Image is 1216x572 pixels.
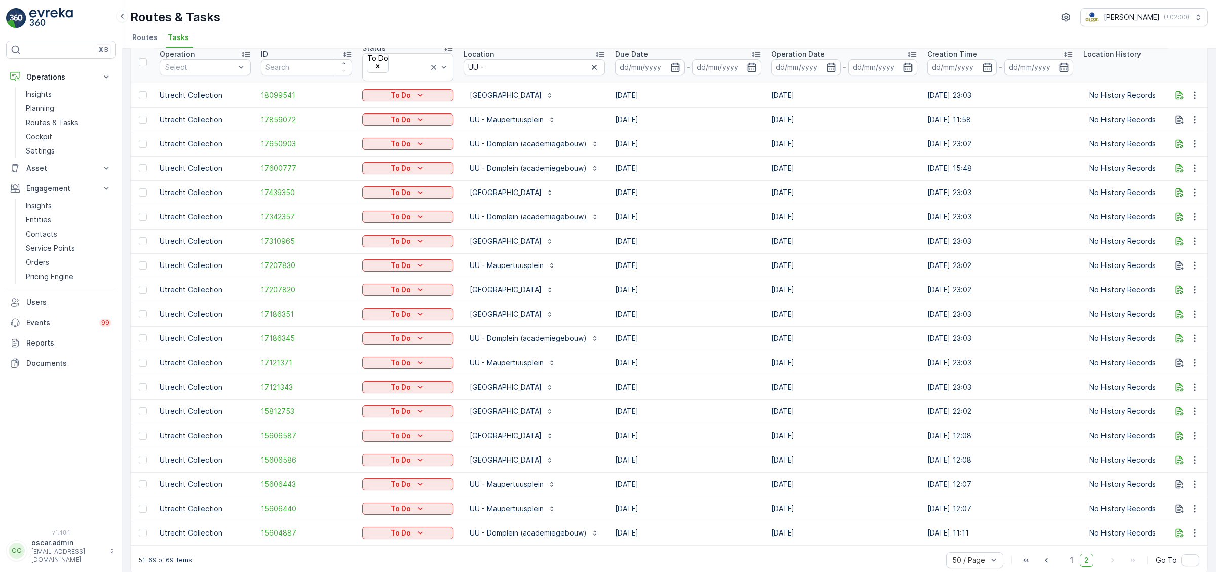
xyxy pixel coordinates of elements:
[22,87,116,101] a: Insights
[26,146,55,156] p: Settings
[391,285,411,295] p: To Do
[261,212,352,222] a: 17342357
[922,83,1078,107] td: [DATE] 23:03
[464,87,560,103] button: [GEOGRAPHIC_DATA]
[155,497,256,521] td: Utrecht Collection
[610,229,766,253] td: [DATE]
[261,333,352,344] a: 17186345
[155,424,256,448] td: Utrecht Collection
[464,525,605,541] button: UU - Domplein (academiegebouw)
[610,448,766,472] td: [DATE]
[692,59,762,75] input: dd/mm/yyyy
[771,59,841,75] input: dd/mm/yyyy
[362,235,453,247] button: To Do
[139,188,147,197] div: Toggle Row Selected
[261,406,352,416] a: 15812753
[610,107,766,132] td: [DATE]
[6,8,26,28] img: logo
[464,306,560,322] button: [GEOGRAPHIC_DATA]
[22,130,116,144] a: Cockpit
[927,59,997,75] input: dd/mm/yyyy
[464,501,562,517] button: UU - Maupertuusplein
[464,59,605,75] input: Search
[610,278,766,302] td: [DATE]
[155,351,256,375] td: Utrecht Collection
[464,428,560,444] button: [GEOGRAPHIC_DATA]
[766,424,922,448] td: [DATE]
[362,478,453,490] button: To Do
[22,199,116,213] a: Insights
[922,521,1078,545] td: [DATE] 11:11
[155,375,256,399] td: Utrecht Collection
[999,61,1002,73] p: -
[139,164,147,172] div: Toggle Row Selected
[139,480,147,488] div: Toggle Row Selected
[766,229,922,253] td: [DATE]
[1089,90,1168,100] p: No History Records
[26,358,111,368] p: Documents
[610,351,766,375] td: [DATE]
[362,503,453,515] button: To Do
[132,32,158,43] span: Routes
[261,358,352,368] a: 17121371
[155,132,256,156] td: Utrecht Collection
[362,89,453,101] button: To Do
[261,187,352,198] a: 17439350
[6,158,116,178] button: Asset
[261,285,352,295] span: 17207820
[362,284,453,296] button: To Do
[470,455,542,465] p: [GEOGRAPHIC_DATA]
[766,472,922,497] td: [DATE]
[470,406,542,416] p: [GEOGRAPHIC_DATA]
[1089,260,1168,271] p: No History Records
[610,497,766,521] td: [DATE]
[155,521,256,545] td: Utrecht Collection
[610,375,766,399] td: [DATE]
[922,205,1078,229] td: [DATE] 23:03
[687,61,690,73] p: -
[391,479,411,489] p: To Do
[848,59,918,75] input: dd/mm/yyyy
[843,61,846,73] p: -
[261,382,352,392] a: 17121343
[362,211,453,223] button: To Do
[98,46,108,54] p: ⌘B
[362,430,453,442] button: To Do
[464,403,560,420] button: [GEOGRAPHIC_DATA]
[1104,12,1160,22] p: [PERSON_NAME]
[261,260,352,271] span: 17207830
[615,59,685,75] input: dd/mm/yyyy
[470,90,542,100] p: [GEOGRAPHIC_DATA]
[1085,12,1099,23] img: basis-logo_rgb2x.png
[155,399,256,424] td: Utrecht Collection
[1089,406,1168,416] p: No History Records
[26,163,95,173] p: Asset
[26,338,111,348] p: Reports
[261,139,352,149] a: 17650903
[155,180,256,205] td: Utrecht Collection
[610,302,766,326] td: [DATE]
[464,282,560,298] button: [GEOGRAPHIC_DATA]
[22,101,116,116] a: Planning
[766,326,922,351] td: [DATE]
[165,62,235,72] p: Select
[922,156,1078,180] td: [DATE] 15:48
[261,479,352,489] span: 15606443
[26,132,52,142] p: Cockpit
[261,49,268,59] p: ID
[1089,285,1168,295] p: No History Records
[139,334,147,342] div: Toggle Row Selected
[26,297,111,308] p: Users
[261,431,352,441] span: 15606587
[261,504,352,514] span: 15606440
[6,538,116,564] button: OOoscar.admin[EMAIL_ADDRESS][DOMAIN_NAME]
[391,90,411,100] p: To Do
[922,180,1078,205] td: [DATE] 23:03
[766,83,922,107] td: [DATE]
[139,261,147,270] div: Toggle Row Selected
[26,215,51,225] p: Entities
[464,49,494,59] p: Location
[261,455,352,465] a: 15606586
[362,454,453,466] button: To Do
